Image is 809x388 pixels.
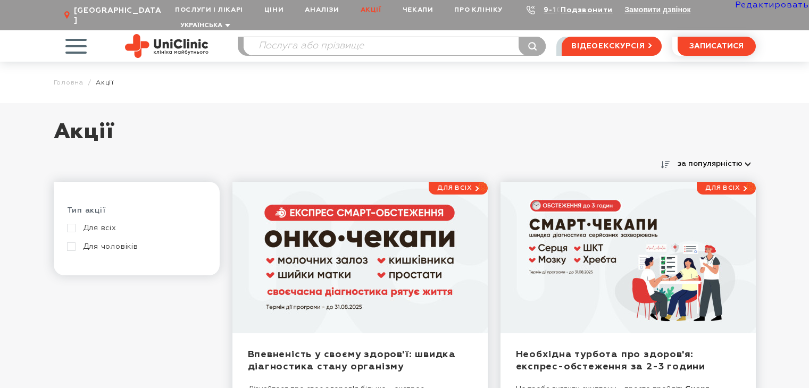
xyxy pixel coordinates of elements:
a: Необхідна турбота про здоров'я: експрес-обстеження за 2-3 години [516,350,706,372]
span: [GEOGRAPHIC_DATA] [74,6,164,25]
button: записатися [678,37,756,56]
span: Для всіх [705,184,740,192]
span: відеоекскурсія [571,37,645,55]
button: Українська [178,22,230,30]
a: Впевненість у своєму здоров'ї: швидка діагностика стану організму [248,350,456,372]
a: Редактировать [735,1,809,10]
h1: Акції [54,119,756,156]
button: Замовити дзвінок [624,5,690,14]
span: Акції [96,79,114,87]
a: Подзвонити [561,6,613,14]
a: Головна [54,79,84,87]
div: Тип акції [67,206,206,223]
a: відеоекскурсія [562,37,661,56]
a: Впевненість у своєму здоров'ї: швидка діагностика стану організму [232,182,488,333]
a: Для чоловіків [67,242,204,251]
span: записатися [689,43,744,50]
input: Послуга або прізвище [244,37,546,55]
a: Для всіх [67,223,204,233]
img: Uniclinic [125,34,208,58]
a: Необхідна турбота про здоров'я: експрес-обстеження за 2-3 години [501,182,756,333]
a: 9-103 [544,6,567,14]
button: за популярністю [673,156,756,171]
span: Українська [180,22,222,29]
span: Для всіх [437,184,472,192]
